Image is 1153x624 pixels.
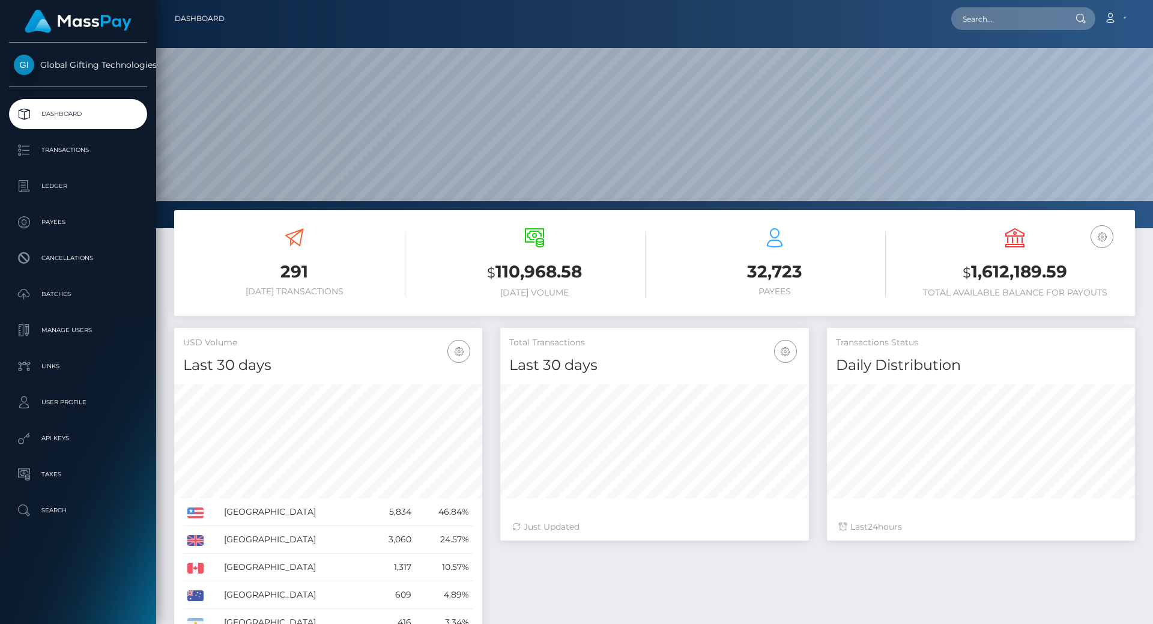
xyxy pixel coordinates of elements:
[220,526,369,554] td: [GEOGRAPHIC_DATA]
[187,563,204,574] img: CA.png
[14,55,34,75] img: Global Gifting Technologies Inc
[416,581,474,609] td: 4.89%
[220,498,369,526] td: [GEOGRAPHIC_DATA]
[369,581,415,609] td: 609
[14,177,142,195] p: Ledger
[369,498,415,526] td: 5,834
[836,355,1126,376] h4: Daily Distribution
[9,243,147,273] a: Cancellations
[183,355,473,376] h4: Last 30 days
[9,495,147,526] a: Search
[9,351,147,381] a: Links
[187,535,204,546] img: GB.png
[9,459,147,489] a: Taxes
[14,393,142,411] p: User Profile
[664,260,886,283] h3: 32,723
[836,337,1126,349] h5: Transactions Status
[183,286,405,297] h6: [DATE] Transactions
[175,6,225,31] a: Dashboard
[9,99,147,129] a: Dashboard
[868,521,878,532] span: 24
[14,105,142,123] p: Dashboard
[14,249,142,267] p: Cancellations
[14,501,142,519] p: Search
[14,429,142,447] p: API Keys
[369,554,415,581] td: 1,317
[9,315,147,345] a: Manage Users
[14,141,142,159] p: Transactions
[963,264,971,281] small: $
[9,279,147,309] a: Batches
[183,337,473,349] h5: USD Volume
[487,264,495,281] small: $
[416,526,474,554] td: 24.57%
[512,521,796,533] div: Just Updated
[9,207,147,237] a: Payees
[14,285,142,303] p: Batches
[14,213,142,231] p: Payees
[839,521,1123,533] div: Last hours
[416,498,474,526] td: 46.84%
[904,260,1126,285] h3: 1,612,189.59
[187,590,204,601] img: AU.png
[9,59,147,70] span: Global Gifting Technologies Inc
[951,7,1064,30] input: Search...
[509,355,799,376] h4: Last 30 days
[9,387,147,417] a: User Profile
[423,288,646,298] h6: [DATE] Volume
[664,286,886,297] h6: Payees
[220,581,369,609] td: [GEOGRAPHIC_DATA]
[14,357,142,375] p: Links
[14,465,142,483] p: Taxes
[220,554,369,581] td: [GEOGRAPHIC_DATA]
[187,507,204,518] img: US.png
[14,321,142,339] p: Manage Users
[423,260,646,285] h3: 110,968.58
[183,260,405,283] h3: 291
[25,10,132,33] img: MassPay Logo
[369,526,415,554] td: 3,060
[9,135,147,165] a: Transactions
[9,423,147,453] a: API Keys
[416,554,474,581] td: 10.57%
[509,337,799,349] h5: Total Transactions
[904,288,1126,298] h6: Total Available Balance for Payouts
[9,171,147,201] a: Ledger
